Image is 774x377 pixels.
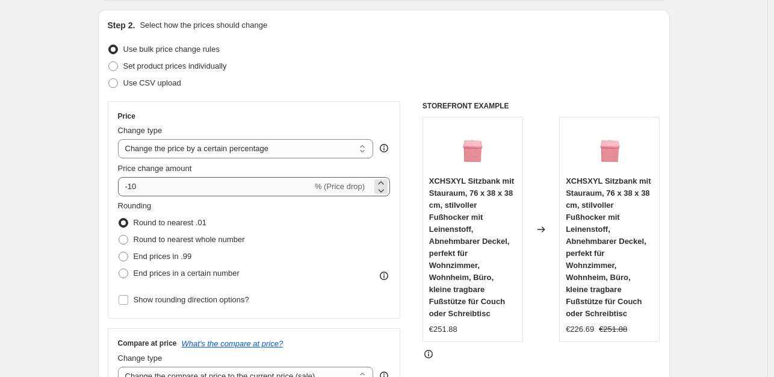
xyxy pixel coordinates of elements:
[140,19,267,31] p: Select how the prices should change
[118,126,163,135] span: Change type
[315,182,365,191] span: % (Price drop)
[134,269,240,278] span: End prices in a certain number
[108,19,135,31] h2: Step 2.
[118,201,152,210] span: Rounding
[123,45,220,54] span: Use bulk price change rules
[134,295,249,304] span: Show rounding direction options?
[423,101,660,111] h6: STOREFRONT EXAMPLE
[118,164,192,173] span: Price change amount
[429,323,457,335] div: €251.88
[134,235,245,244] span: Round to nearest whole number
[566,323,594,335] div: €226.69
[182,339,283,348] button: What's the compare at price?
[378,142,390,154] div: help
[123,61,227,70] span: Set product prices individually
[118,354,163,363] span: Change type
[118,177,312,196] input: -15
[134,218,206,227] span: Round to nearest .01
[586,123,634,172] img: 31mEzhAwfBL_80x.jpg
[123,78,181,87] span: Use CSV upload
[599,323,627,335] strike: €251.88
[448,123,497,172] img: 31mEzhAwfBL_80x.jpg
[118,111,135,121] h3: Price
[118,338,177,348] h3: Compare at price
[134,252,192,261] span: End prices in .99
[429,176,514,318] span: XCHSXYL Sitzbank mit Stauraum, 76 x 38 x 38 cm, stilvoller Fußhocker mit Leinenstoff, Abnehmbarer...
[566,176,651,318] span: XCHSXYL Sitzbank mit Stauraum, 76 x 38 x 38 cm, stilvoller Fußhocker mit Leinenstoff, Abnehmbarer...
